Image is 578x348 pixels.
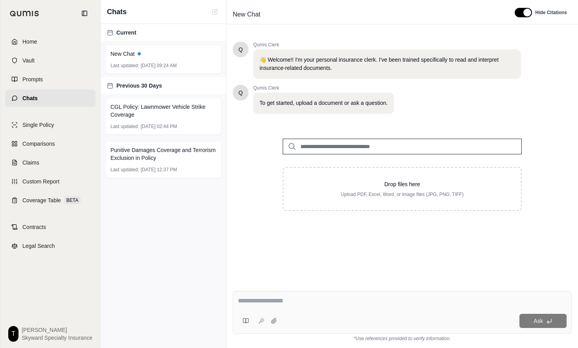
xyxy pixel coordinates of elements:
span: [DATE] 12:37 PM [141,167,177,173]
span: New Chat [230,8,263,21]
span: Coverage Table [22,196,61,204]
span: Last updated: [110,123,139,130]
a: Home [5,33,96,50]
p: 👋 Welcome!! I'm your personal insurance clerk. I've been trained specifically to read and interpr... [260,56,515,72]
div: *Use references provided to verify information. [233,334,572,342]
span: Skyward Specialty Insurance [22,334,92,342]
span: Single Policy [22,121,54,129]
button: Ask [519,314,567,328]
span: BETA [64,196,81,204]
img: Qumis Logo [10,11,39,16]
span: [DATE] 02:44 PM [141,123,177,130]
div: T [8,326,18,342]
span: Hide Citations [535,9,567,16]
span: Current [116,29,136,37]
div: Edit Title [230,8,505,21]
span: Chats [107,6,127,17]
span: Chats [22,94,38,102]
span: Prompts [22,75,43,83]
span: [PERSON_NAME] [22,326,92,334]
p: Drop files here [296,180,508,188]
a: Vault [5,52,96,69]
p: To get started, upload a document or ask a question. [260,99,388,107]
span: [DATE] 09:24 AM [141,62,177,69]
span: Previous 30 Days [116,82,162,90]
a: Legal Search [5,237,96,255]
span: Qumis Clerk [253,42,521,48]
span: Vault [22,57,35,64]
span: Punitive Damages Coverage and Terrorism Exclusion in Policy [110,146,216,162]
span: Hello [239,89,243,97]
a: Claims [5,154,96,171]
a: Prompts [5,71,96,88]
span: Legal Search [22,242,55,250]
a: Coverage TableBETA [5,192,96,209]
span: Last updated: [110,62,139,69]
a: Chats [5,90,96,107]
span: Ask [534,318,543,324]
button: Collapse sidebar [78,7,91,20]
p: Upload PDF, Excel, Word, or image files (JPG, PNG, TIFF) [296,191,508,198]
span: Qumis Clerk [253,85,394,91]
a: Custom Report [5,173,96,190]
button: New Chat [210,7,220,16]
span: Home [22,38,37,46]
span: Hello [239,46,243,53]
span: Claims [22,159,39,167]
span: CGL Policy: Lawnmower Vehicle Strike Coverage [110,103,216,119]
span: New Chat [110,50,134,58]
a: Comparisons [5,135,96,152]
a: Contracts [5,218,96,236]
span: Last updated: [110,167,139,173]
a: Single Policy [5,116,96,134]
span: Comparisons [22,140,55,148]
span: Custom Report [22,178,59,185]
span: Contracts [22,223,46,231]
